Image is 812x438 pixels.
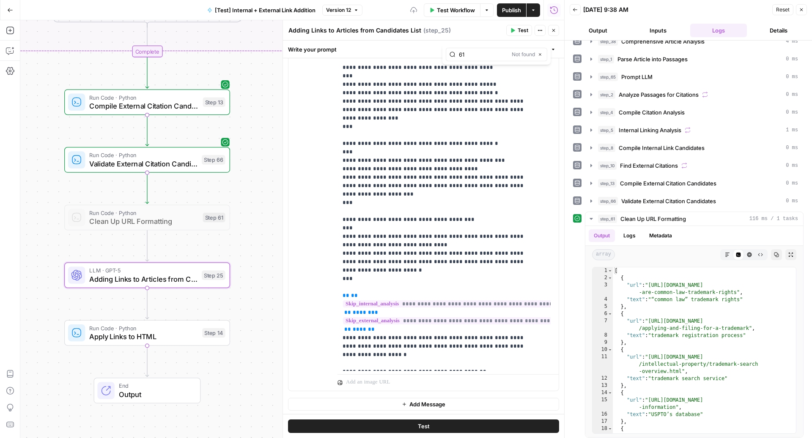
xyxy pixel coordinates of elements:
[776,6,790,14] span: Reset
[145,114,149,146] g: Edge from step_13 to step_66
[202,270,225,280] div: Step 25
[786,91,798,98] span: 0 ms
[502,6,521,14] span: Publish
[203,97,225,107] div: Step 13
[786,144,798,152] span: 0 ms
[89,216,198,226] span: Clean Up URL Formatting
[89,101,198,111] span: Compile External Citation Candidates
[589,229,615,242] button: Output
[215,6,315,14] span: [Test] Internal + External Link Addition
[145,57,149,88] g: Edge from step_10-iteration-end to step_13
[786,73,798,81] span: 0 ms
[585,141,803,155] button: 0 ms
[598,197,618,205] span: step_66
[598,90,615,99] span: step_2
[585,159,803,172] button: 0 ms
[598,37,618,46] span: step_38
[608,425,612,433] span: Toggle code folding, rows 18 through 21
[593,411,613,418] div: 16
[145,230,149,261] g: Edge from step_61 to step_25
[322,5,362,16] button: Version 12
[145,288,149,319] g: Edge from step_25 to step_14
[418,422,430,430] span: Test
[518,27,528,34] span: Test
[423,26,451,35] span: ( step_25 )
[608,275,612,282] span: Toggle code folding, rows 2 through 5
[145,172,149,204] g: Edge from step_66 to step_61
[585,194,803,208] button: 0 ms
[621,73,653,81] span: Prompt LLM
[64,90,230,115] div: Run Code · PythonCompile External Citation CandidatesStep 13
[119,389,192,400] span: Output
[598,55,614,63] span: step_1
[288,26,421,35] textarea: Adding Links to Articles from Candidates List
[145,346,149,377] g: Edge from step_14 to end
[617,55,688,63] span: Parse Article into Passages
[409,400,445,408] span: Add Message
[772,4,793,15] button: Reset
[512,51,535,58] span: Not found
[132,46,162,57] div: Complete
[497,3,526,17] button: Publish
[288,398,559,411] button: Add Message
[593,332,613,339] div: 8
[618,229,641,242] button: Logs
[119,381,192,390] span: End
[585,106,803,119] button: 0 ms
[585,177,803,190] button: 0 ms
[593,339,613,346] div: 9
[593,282,613,296] div: 3
[89,93,198,101] span: Run Code · Python
[585,226,803,437] div: 116 ms / 1 tasks
[326,6,351,14] span: Version 12
[620,161,678,170] span: Find External Citations
[593,389,613,397] div: 14
[644,229,677,242] button: Metadata
[598,73,618,81] span: step_65
[64,262,230,288] div: LLM · GPT-5Adding Links to Articles from Candidates ListStep 25
[593,275,613,282] div: 2
[593,397,613,411] div: 15
[89,331,198,342] span: Apply Links to HTML
[786,55,798,63] span: 0 ms
[630,24,686,37] button: Inputs
[593,418,613,425] div: 17
[786,38,798,45] span: 4 ms
[585,88,803,101] button: 0 ms
[89,324,198,332] span: Run Code · Python
[89,266,197,275] span: LLM · GPT-5
[497,44,559,55] button: Generate with AI
[202,155,225,165] div: Step 66
[749,215,798,223] span: 116 ms / 1 tasks
[786,180,798,187] span: 0 ms
[203,213,225,223] div: Step 61
[593,296,613,303] div: 4
[593,267,613,275] div: 1
[202,328,225,338] div: Step 14
[621,37,705,46] span: Comprehensive Article Analysis
[593,318,613,332] div: 7
[506,25,532,36] button: Test
[89,208,198,217] span: Run Code · Python
[593,303,613,310] div: 5
[585,123,803,137] button: 1 ms
[608,346,612,354] span: Toggle code folding, rows 10 through 13
[64,147,230,173] div: Run Code · PythonValidate External Citation CandidatesStep 66
[89,158,197,169] span: Validate External Citation Candidates
[598,126,615,134] span: step_5
[598,215,617,223] span: step_61
[283,41,564,58] div: Write your prompt
[786,109,798,116] span: 0 ms
[608,389,612,397] span: Toggle code folding, rows 14 through 17
[585,70,803,84] button: 0 ms
[598,108,615,117] span: step_4
[620,179,716,188] span: Compile External Citation Candidates
[621,197,716,205] span: Validate External Citation Candidates
[288,27,331,391] div: userDelete
[570,24,626,37] button: Output
[64,320,230,346] div: Run Code · PythonApply Links to HTMLStep 14
[585,35,803,48] button: 4 ms
[593,382,613,389] div: 13
[64,378,230,403] div: EndOutput
[437,6,475,14] span: Test Workflow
